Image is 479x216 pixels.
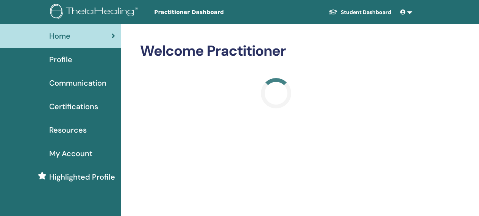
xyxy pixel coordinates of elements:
span: Profile [49,54,72,65]
span: Practitioner Dashboard [154,8,268,16]
img: graduation-cap-white.svg [329,9,338,15]
a: Student Dashboard [323,5,397,19]
span: Highlighted Profile [49,171,115,183]
h2: Welcome Practitioner [140,42,412,60]
span: Certifications [49,101,98,112]
span: My Account [49,148,92,159]
img: logo.png [50,4,140,21]
span: Resources [49,124,87,136]
span: Communication [49,77,106,89]
span: Home [49,30,70,42]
